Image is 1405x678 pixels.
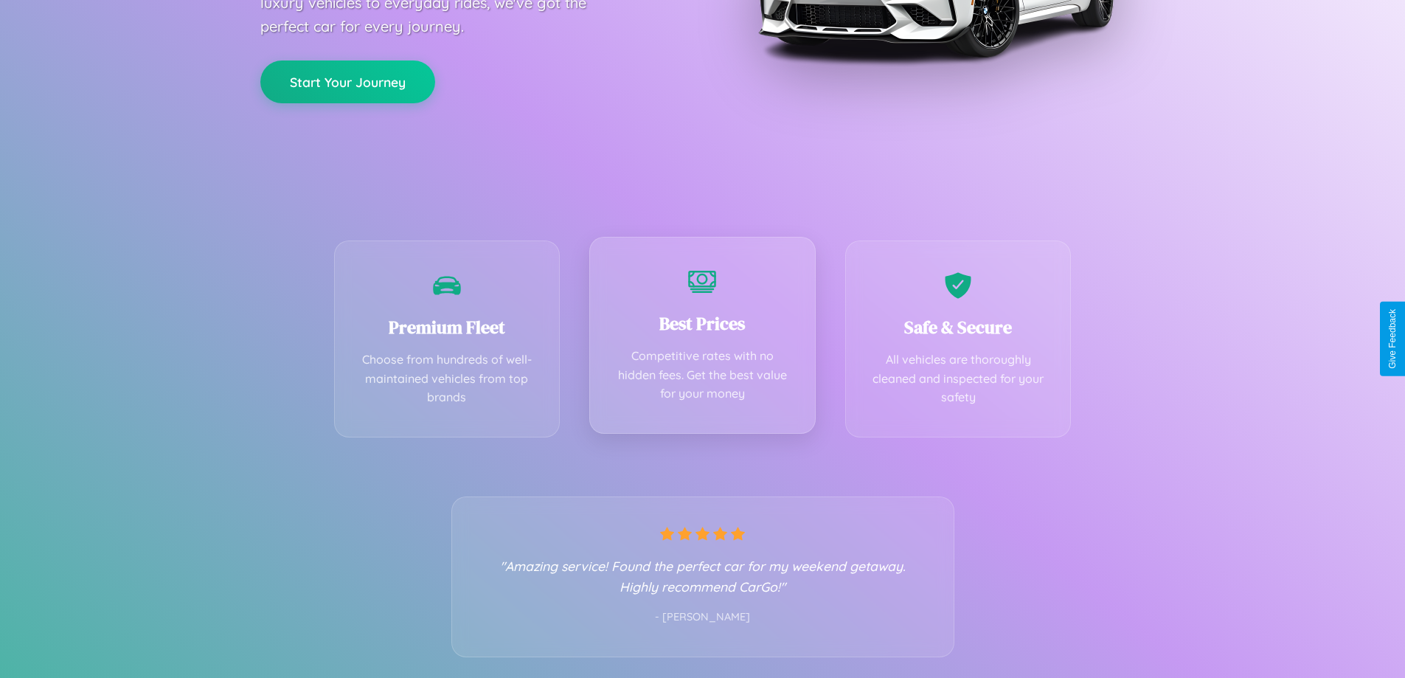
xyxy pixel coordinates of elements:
div: Give Feedback [1387,309,1398,369]
p: All vehicles are thoroughly cleaned and inspected for your safety [868,350,1049,407]
p: Competitive rates with no hidden fees. Get the best value for your money [612,347,793,404]
button: Start Your Journey [260,60,435,103]
h3: Best Prices [612,311,793,336]
h3: Premium Fleet [357,315,538,339]
p: Choose from hundreds of well-maintained vehicles from top brands [357,350,538,407]
p: "Amazing service! Found the perfect car for my weekend getaway. Highly recommend CarGo!" [482,556,924,597]
p: - [PERSON_NAME] [482,608,924,627]
h3: Safe & Secure [868,315,1049,339]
